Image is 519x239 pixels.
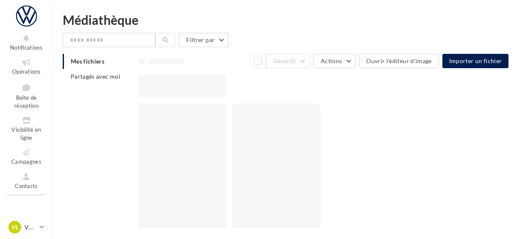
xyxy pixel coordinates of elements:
button: Importer un fichier [442,54,509,68]
span: Boîte de réception [14,94,38,109]
span: Notifications [10,44,43,51]
span: Partagés avec moi [71,73,120,80]
button: Notifications [7,32,46,53]
button: Ouvrir l'éditeur d'image [359,54,439,68]
span: Campagnes [11,158,41,165]
span: Contacts [15,183,38,189]
span: (0) [289,58,296,64]
p: VW LAON [24,223,36,231]
span: Visibilité en ligne [11,126,41,141]
a: VL VW LAON [7,219,46,235]
a: Opérations [7,56,46,77]
a: Boîte de réception [7,80,46,111]
span: VL [11,223,19,231]
div: Médiathèque [63,13,509,26]
a: Visibilité en ligne [7,114,46,143]
span: Opérations [12,68,40,75]
a: Campagnes [7,146,46,167]
span: Importer un fichier [449,57,502,64]
button: Actions [314,54,356,68]
span: Actions [321,57,342,64]
a: Contacts [7,170,46,191]
button: Gérer(0) [266,54,310,68]
a: Médiathèque [7,194,46,215]
button: Filtrer par [179,33,229,47]
span: Mes fichiers [71,58,104,65]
